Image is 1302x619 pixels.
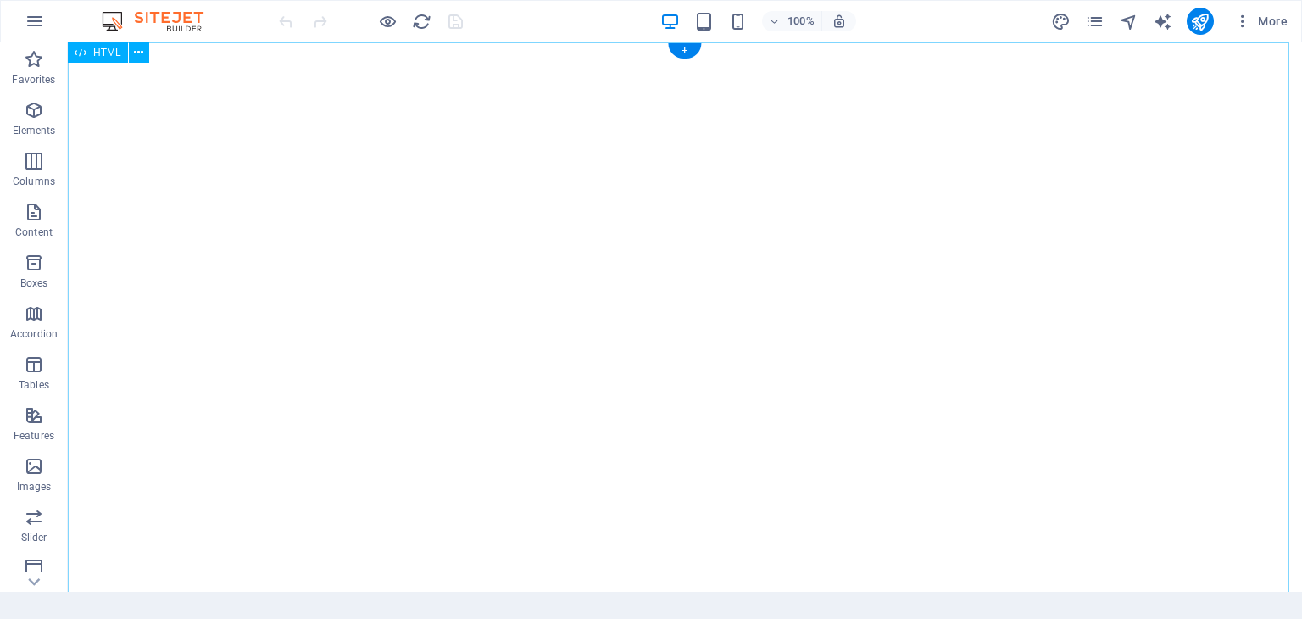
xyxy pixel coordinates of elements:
p: Content [15,226,53,239]
button: publish [1187,8,1214,35]
button: pages [1085,11,1105,31]
i: AI Writer [1153,12,1172,31]
i: On resize automatically adjust zoom level to fit chosen device. [832,14,847,29]
button: reload [411,11,431,31]
p: Accordion [10,327,58,341]
p: Elements [13,124,56,137]
p: Slider [21,531,47,544]
button: Click here to leave preview mode and continue editing [377,11,398,31]
span: HTML [93,47,121,58]
p: Favorites [12,73,55,86]
button: navigator [1119,11,1139,31]
p: Features [14,429,54,443]
p: Tables [19,378,49,392]
span: More [1234,13,1288,30]
button: design [1051,11,1071,31]
i: Reload page [412,12,431,31]
i: Design (Ctrl+Alt+Y) [1051,12,1071,31]
p: Columns [13,175,55,188]
button: More [1227,8,1294,35]
button: 100% [762,11,822,31]
i: Publish [1190,12,1210,31]
p: Boxes [20,276,48,290]
div: + [668,43,701,59]
i: Navigator [1119,12,1138,31]
i: Pages (Ctrl+Alt+S) [1085,12,1104,31]
img: Editor Logo [97,11,225,31]
button: text_generator [1153,11,1173,31]
h6: 100% [787,11,815,31]
p: Images [17,480,52,494]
